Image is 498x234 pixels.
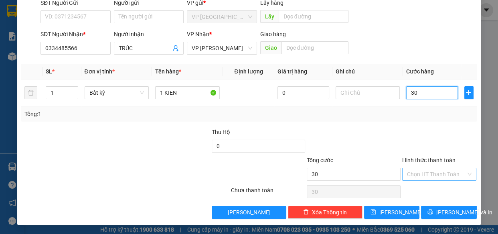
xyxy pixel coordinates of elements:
label: Hình thức thanh toán [402,157,455,163]
span: [PERSON_NAME] và In [436,208,492,217]
input: 0 [277,86,329,99]
button: printer[PERSON_NAME] và In [421,206,476,219]
span: [PERSON_NAME] [379,208,422,217]
input: VD: Bàn, Ghế [155,86,220,99]
span: Giao hàng [260,31,286,37]
span: VP Phan Thiết [192,42,252,54]
div: SĐT Người Nhận [40,30,111,39]
button: deleteXóa Thông tin [288,206,362,219]
span: VP Sài Gòn [192,11,252,23]
span: Định lượng [234,68,263,75]
span: Đơn vị tính [85,68,115,75]
span: Xóa Thông tin [312,208,347,217]
input: Dọc đường [279,10,348,23]
button: delete [24,86,37,99]
span: Tên hàng [155,68,181,75]
div: Người nhận [114,30,184,39]
span: Cước hàng [406,68,434,75]
span: Bất kỳ [89,87,144,99]
span: Giá trị hàng [277,68,307,75]
span: user-add [172,45,179,51]
span: printer [427,209,433,216]
button: save[PERSON_NAME] [364,206,419,219]
div: Chưa thanh toán [230,186,306,200]
span: plus [465,90,473,96]
span: VP Nhận [187,31,209,37]
input: Dọc đường [281,41,348,54]
span: Tổng cước [307,157,333,163]
input: Ghi Chú [336,86,400,99]
span: save [370,209,376,216]
span: Thu Hộ [212,129,230,135]
span: Lấy [260,10,279,23]
span: Giao [260,41,281,54]
th: Ghi chú [332,64,403,79]
button: plus [464,86,474,99]
span: delete [303,209,309,216]
div: Tổng: 1 [24,110,193,118]
span: SL [46,68,52,75]
span: [PERSON_NAME] [228,208,271,217]
button: [PERSON_NAME] [212,206,286,219]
